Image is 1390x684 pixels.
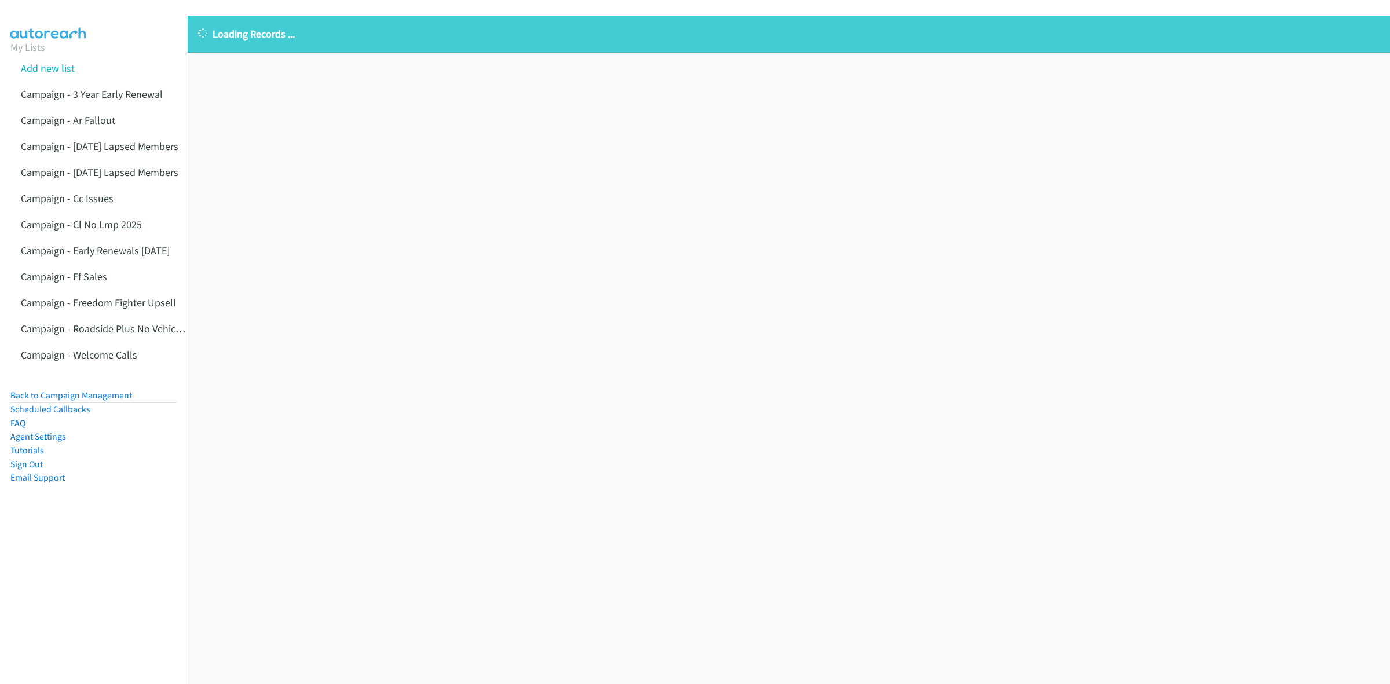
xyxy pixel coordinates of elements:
[10,418,25,429] a: FAQ
[21,166,178,179] a: Campaign - [DATE] Lapsed Members
[10,41,45,54] a: My Lists
[21,192,114,205] a: Campaign - Cc Issues
[21,140,178,153] a: Campaign - [DATE] Lapsed Members
[21,87,163,101] a: Campaign - 3 Year Early Renewal
[10,404,90,415] a: Scheduled Callbacks
[21,244,170,257] a: Campaign - Early Renewals [DATE]
[21,114,115,127] a: Campaign - Ar Fallout
[21,270,107,283] a: Campaign - Ff Sales
[10,431,66,442] a: Agent Settings
[10,390,132,401] a: Back to Campaign Management
[21,61,75,75] a: Add new list
[21,348,137,361] a: Campaign - Welcome Calls
[10,472,65,483] a: Email Support
[21,296,176,309] a: Campaign - Freedom Fighter Upsell
[21,218,142,231] a: Campaign - Cl No Lmp 2025
[10,459,43,470] a: Sign Out
[10,445,44,456] a: Tutorials
[198,26,1380,42] p: Loading Records ...
[21,322,188,335] a: Campaign - Roadside Plus No Vehicles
